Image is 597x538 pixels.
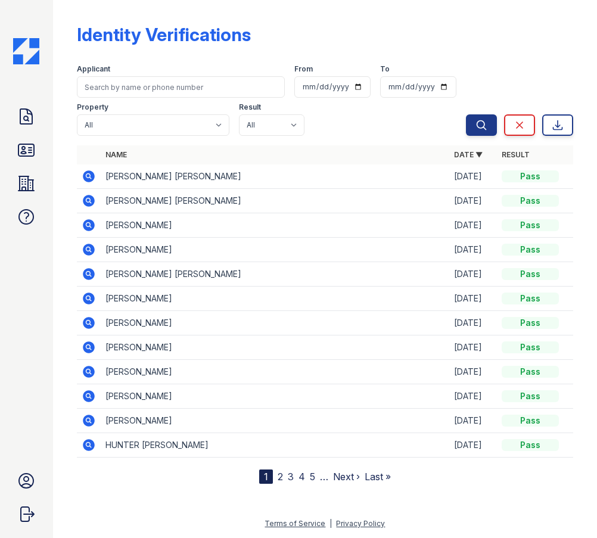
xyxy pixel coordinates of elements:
[329,519,332,528] div: |
[239,102,261,112] label: Result
[77,64,110,74] label: Applicant
[502,439,559,451] div: Pass
[449,433,497,458] td: [DATE]
[502,293,559,304] div: Pass
[449,164,497,189] td: [DATE]
[449,213,497,238] td: [DATE]
[101,433,449,458] td: HUNTER [PERSON_NAME]
[336,519,385,528] a: Privacy Policy
[101,189,449,213] td: [PERSON_NAME] [PERSON_NAME]
[449,287,497,311] td: [DATE]
[77,102,108,112] label: Property
[288,471,294,483] a: 3
[101,335,449,360] td: [PERSON_NAME]
[502,268,559,280] div: Pass
[502,195,559,207] div: Pass
[294,64,313,74] label: From
[502,150,530,159] a: Result
[380,64,390,74] label: To
[278,471,283,483] a: 2
[502,341,559,353] div: Pass
[101,287,449,311] td: [PERSON_NAME]
[502,170,559,182] div: Pass
[502,219,559,231] div: Pass
[298,471,305,483] a: 4
[310,471,315,483] a: 5
[449,238,497,262] td: [DATE]
[449,311,497,335] td: [DATE]
[449,384,497,409] td: [DATE]
[259,469,273,484] div: 1
[101,360,449,384] td: [PERSON_NAME]
[502,317,559,329] div: Pass
[320,469,328,484] span: …
[502,415,559,427] div: Pass
[101,164,449,189] td: [PERSON_NAME] [PERSON_NAME]
[365,471,391,483] a: Last »
[502,244,559,256] div: Pass
[449,360,497,384] td: [DATE]
[101,384,449,409] td: [PERSON_NAME]
[449,189,497,213] td: [DATE]
[77,76,285,98] input: Search by name or phone number
[101,262,449,287] td: [PERSON_NAME] [PERSON_NAME]
[101,238,449,262] td: [PERSON_NAME]
[449,262,497,287] td: [DATE]
[449,409,497,433] td: [DATE]
[454,150,483,159] a: Date ▼
[502,366,559,378] div: Pass
[449,335,497,360] td: [DATE]
[13,38,39,64] img: CE_Icon_Blue-c292c112584629df590d857e76928e9f676e5b41ef8f769ba2f05ee15b207248.png
[105,150,127,159] a: Name
[101,213,449,238] td: [PERSON_NAME]
[77,24,251,45] div: Identity Verifications
[333,471,360,483] a: Next ›
[502,390,559,402] div: Pass
[265,519,325,528] a: Terms of Service
[101,409,449,433] td: [PERSON_NAME]
[101,311,449,335] td: [PERSON_NAME]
